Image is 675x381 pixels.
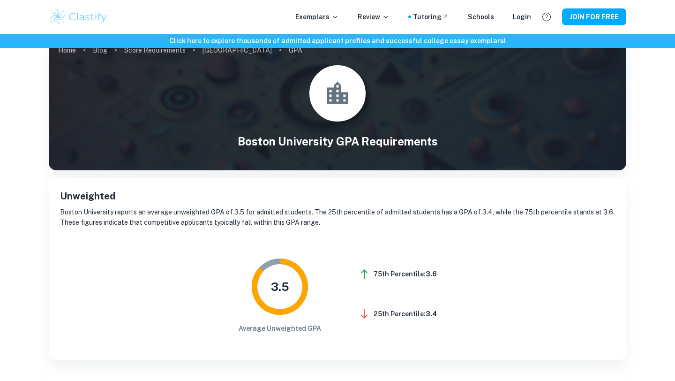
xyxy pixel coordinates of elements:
button: Help and Feedback [539,9,555,25]
p: Boston University reports an average unweighted GPA of 3.5 for admitted students. The 25th percen... [60,207,615,228]
p: GPA [289,45,302,55]
h1: Boston University GPA Requirements [49,133,626,150]
h6: 25th Percentile: [374,309,437,319]
a: Blog [93,44,107,57]
h6: Average Unweighted GPA [239,323,321,334]
a: Login [513,12,531,22]
a: Tutoring [413,12,449,22]
h6: Click here to explore thousands of admitted applicant profiles and successful college essay exemp... [2,36,673,46]
a: Schools [468,12,494,22]
tspan: 3.5 [270,280,289,294]
b: 3.4 [426,310,437,318]
a: [GEOGRAPHIC_DATA] [202,44,272,57]
h5: Unweighted [60,189,615,203]
h6: 75th Percentile: [374,269,437,279]
p: Review [358,12,390,22]
button: JOIN FOR FREE [562,8,626,25]
p: Exemplars [295,12,339,22]
a: Score Requirements [124,44,186,57]
img: Clastify logo [49,8,108,26]
a: Home [58,44,76,57]
b: 3.6 [426,270,437,278]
